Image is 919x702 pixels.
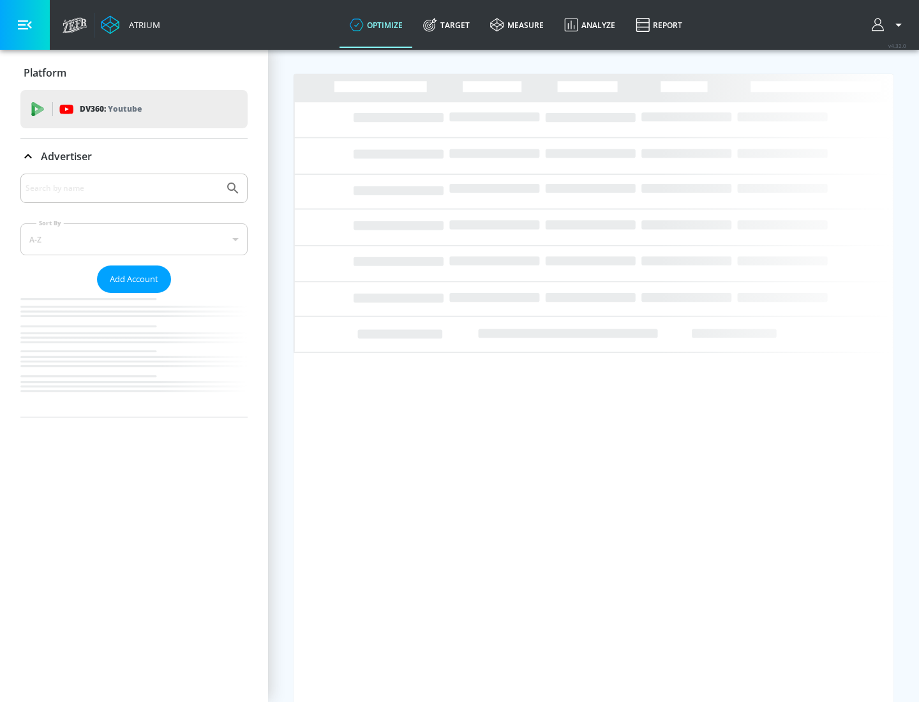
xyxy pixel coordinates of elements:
[554,2,625,48] a: Analyze
[41,149,92,163] p: Advertiser
[20,90,248,128] div: DV360: Youtube
[110,272,158,287] span: Add Account
[101,15,160,34] a: Atrium
[480,2,554,48] a: measure
[124,19,160,31] div: Atrium
[24,66,66,80] p: Platform
[625,2,692,48] a: Report
[26,180,219,197] input: Search by name
[413,2,480,48] a: Target
[20,223,248,255] div: A-Z
[340,2,413,48] a: optimize
[80,102,142,116] p: DV360:
[108,102,142,116] p: Youtube
[888,42,906,49] span: v 4.32.0
[36,219,64,227] label: Sort By
[20,55,248,91] div: Platform
[20,138,248,174] div: Advertiser
[20,174,248,417] div: Advertiser
[20,293,248,417] nav: list of Advertiser
[97,265,171,293] button: Add Account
